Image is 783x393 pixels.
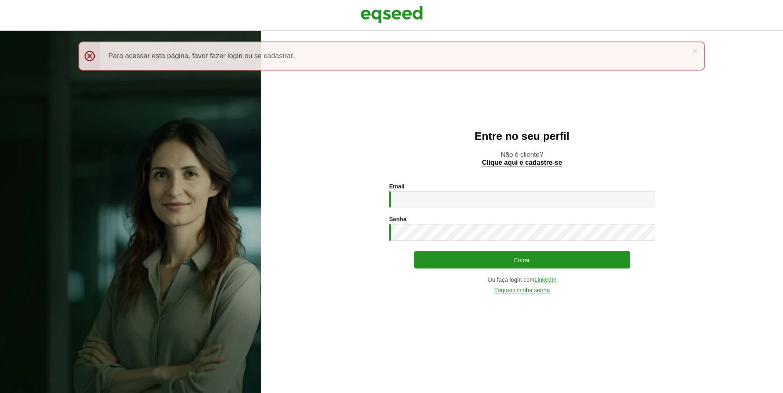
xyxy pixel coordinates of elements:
[389,183,405,189] label: Email
[692,46,697,55] a: ×
[494,287,550,293] a: Esqueci minha senha
[79,41,705,71] div: Para acessar esta página, favor fazer login ou se cadastrar.
[361,4,423,25] img: EqSeed Logo
[277,130,766,142] h2: Entre no seu perfil
[535,277,557,283] a: LinkedIn
[389,277,655,283] div: Ou faça login com
[414,251,630,269] button: Entrar
[277,151,766,166] p: Não é cliente?
[389,216,407,222] label: Senha
[482,159,562,166] a: Clique aqui e cadastre-se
